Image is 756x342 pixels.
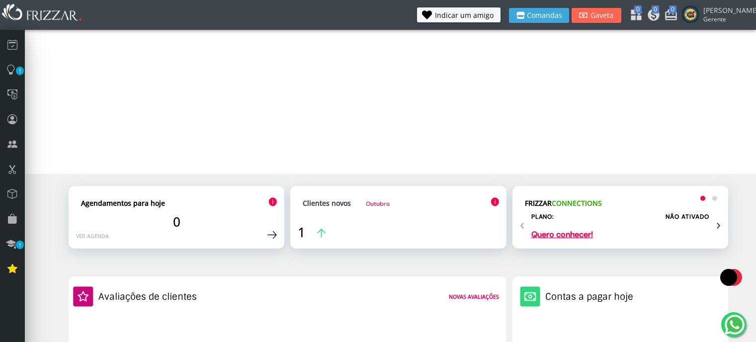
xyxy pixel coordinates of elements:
[268,197,277,207] img: Ícone de informação
[652,5,659,13] span: 0
[303,198,390,208] a: Clientes novosOutubro
[520,214,524,234] span: Previous
[491,197,499,207] img: Ícone de informação
[572,8,621,23] button: Gaveta
[520,286,540,307] img: Ícone de um cofre
[681,5,751,25] a: [PERSON_NAME] Gerente
[81,198,165,208] strong: Agendamentos para hoje
[509,8,569,23] button: Comandas
[449,293,499,300] strong: Novas avaliações
[666,213,709,221] label: NÃO ATIVADO
[267,231,277,239] img: Ícone de seta para a direita
[634,5,642,13] span: 0
[317,229,326,237] img: Ícone de seta para a cima
[298,223,305,241] span: 1
[716,214,721,234] span: Next
[16,67,24,75] span: 1
[669,5,676,13] span: 0
[647,8,657,24] a: 0
[531,213,555,221] h2: Plano:
[435,12,494,19] span: Indicar um amigo
[16,241,24,249] span: 1
[173,213,180,231] span: 0
[629,8,639,24] a: 0
[589,12,614,19] span: Gaveta
[527,12,562,19] span: Comandas
[703,15,748,23] span: Gerente
[545,291,633,303] h2: Contas a pagar hoje
[366,200,390,208] span: Outubro
[76,233,109,240] a: Ver agenda
[552,198,602,208] span: CONNECTIONS
[706,253,756,302] img: loading3.gif
[723,313,747,337] img: whatsapp.png
[303,198,351,208] strong: Clientes novos
[664,8,674,24] a: 0
[98,291,197,303] h2: Avaliações de clientes
[73,286,93,307] img: Ícone de estrela
[525,198,602,208] strong: FRIZZAR
[298,223,326,241] a: 1
[417,7,501,22] button: Indicar um amigo
[703,5,748,15] span: [PERSON_NAME]
[531,231,593,239] a: Quero conhecer!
